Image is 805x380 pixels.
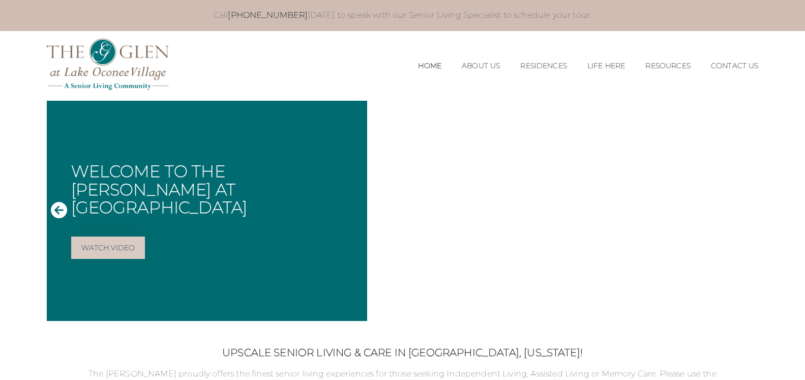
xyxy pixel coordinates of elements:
a: Home [418,62,441,70]
div: Slide 1 of 1 [47,101,759,321]
h2: Upscale Senior Living & Care in [GEOGRAPHIC_DATA], [US_STATE]! [82,346,723,359]
a: Watch Video [71,237,145,259]
button: Next Slide [738,201,755,220]
a: [PHONE_NUMBER] [228,10,307,20]
iframe: Embedded Vimeo Video [367,101,759,321]
a: Contact Us [711,62,759,70]
h1: Welcome to The [PERSON_NAME] at [GEOGRAPHIC_DATA] [71,162,359,216]
a: About Us [462,62,500,70]
a: Residences [520,62,567,70]
img: The Glen Lake Oconee Home [47,39,169,90]
a: Life Here [587,62,625,70]
p: Call [DATE] to speak with our Senior Living Specialist to schedule your tour. [57,10,749,21]
a: Resources [645,62,690,70]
